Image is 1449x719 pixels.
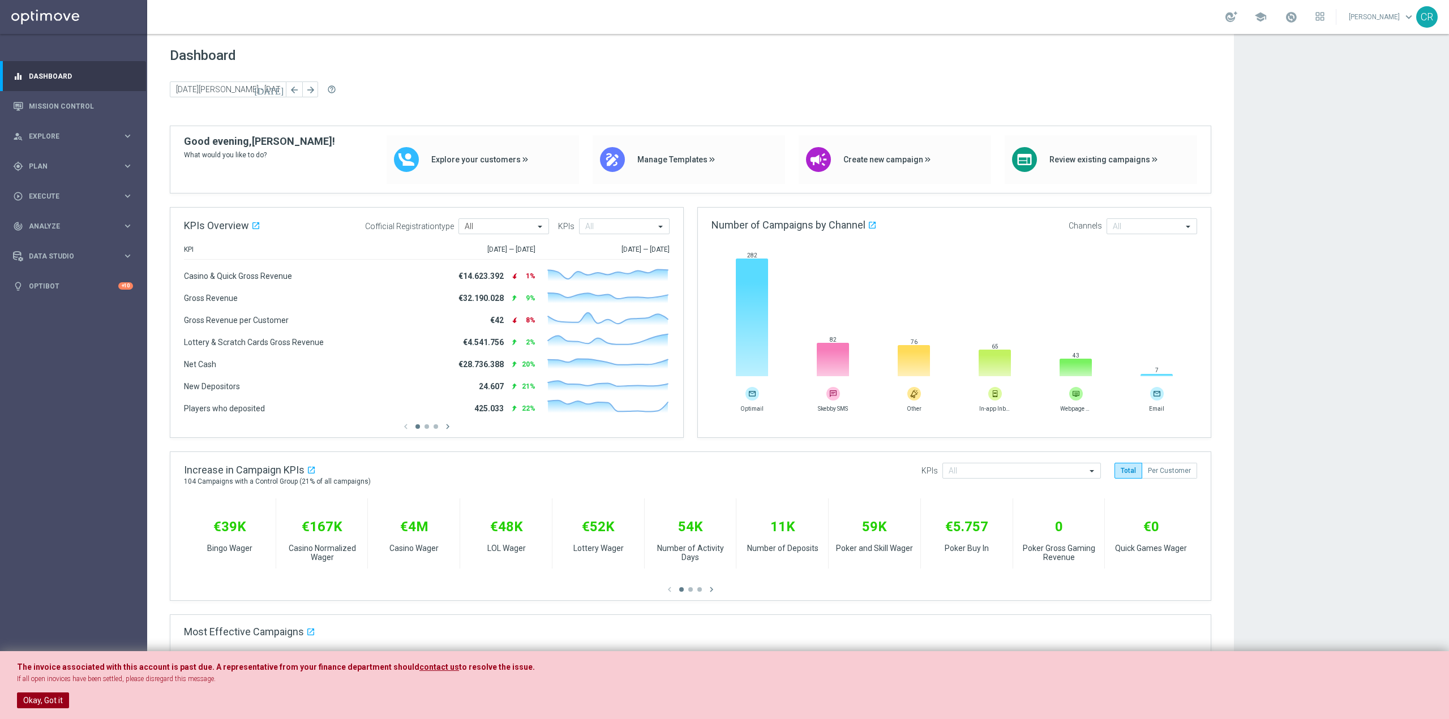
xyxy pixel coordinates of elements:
button: lightbulb Optibot +10 [12,282,134,291]
div: +10 [118,282,133,290]
i: keyboard_arrow_right [122,131,133,141]
button: Data Studio keyboard_arrow_right [12,252,134,261]
i: equalizer [13,71,23,81]
i: keyboard_arrow_right [122,251,133,261]
button: gps_fixed Plan keyboard_arrow_right [12,162,134,171]
div: Explore [13,131,122,141]
button: Mission Control [12,102,134,111]
button: equalizer Dashboard [12,72,134,81]
button: play_circle_outline Execute keyboard_arrow_right [12,192,134,201]
a: contact us [419,662,459,672]
a: [PERSON_NAME]keyboard_arrow_down [1348,8,1416,25]
div: Data Studio [13,251,122,261]
span: keyboard_arrow_down [1403,11,1415,23]
div: Plan [13,161,122,171]
p: If all open inovices have been settled, please disregard this message. [17,674,1432,684]
span: Analyze [29,223,122,230]
div: Mission Control [13,91,133,121]
span: to resolve the issue. [459,662,535,671]
span: Data Studio [29,253,122,260]
button: person_search Explore keyboard_arrow_right [12,132,134,141]
i: play_circle_outline [13,191,23,201]
span: The invoice associated with this account is past due. A representative from your finance departme... [17,662,419,671]
div: CR [1416,6,1438,28]
span: Explore [29,133,122,140]
span: Plan [29,163,122,170]
div: Execute [13,191,122,201]
i: lightbulb [13,281,23,291]
i: keyboard_arrow_right [122,221,133,231]
div: Dashboard [13,61,133,91]
div: Optibot [13,271,133,301]
span: school [1254,11,1267,23]
span: Execute [29,193,122,200]
i: track_changes [13,221,23,231]
button: Okay, Got it [17,692,69,708]
a: Optibot [29,271,118,301]
i: gps_fixed [13,161,23,171]
div: Analyze [13,221,122,231]
i: keyboard_arrow_right [122,191,133,201]
button: track_changes Analyze keyboard_arrow_right [12,222,134,231]
i: person_search [13,131,23,141]
a: Mission Control [29,91,133,121]
i: keyboard_arrow_right [122,161,133,171]
a: Dashboard [29,61,133,91]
